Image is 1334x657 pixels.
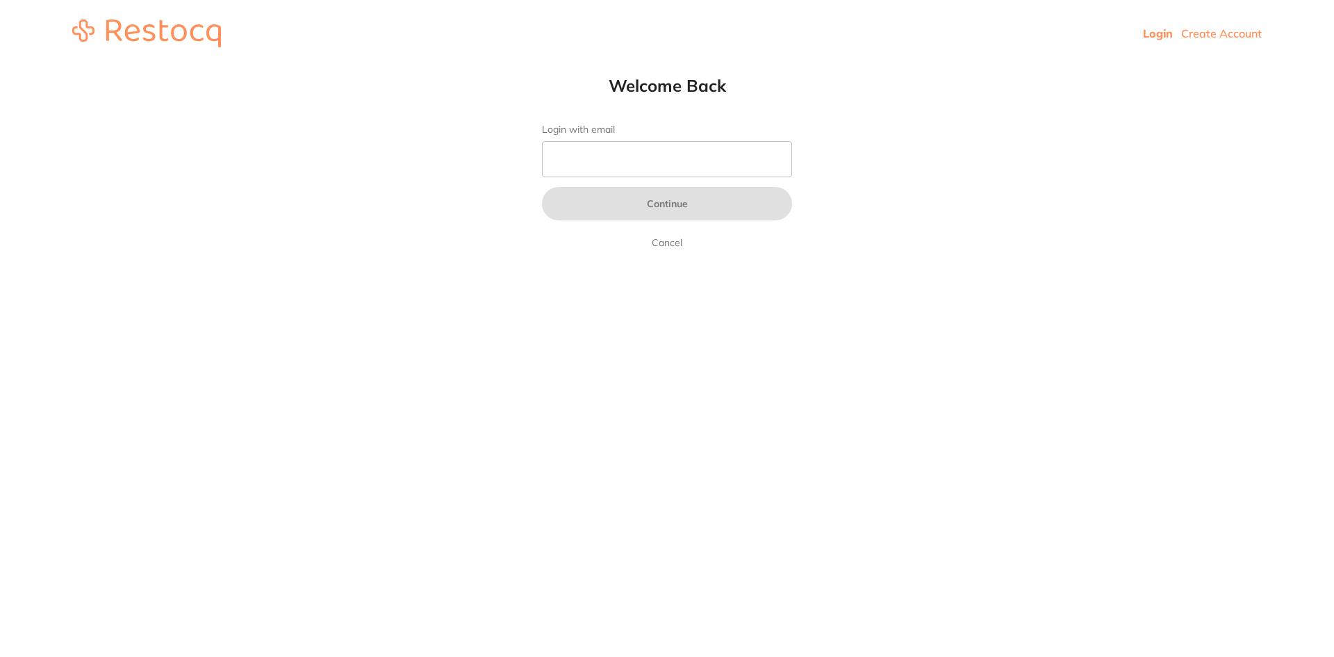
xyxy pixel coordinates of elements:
[542,124,792,136] label: Login with email
[72,19,221,47] img: restocq_logo.svg
[1143,26,1173,40] a: Login
[649,234,685,251] a: Cancel
[1181,26,1262,40] a: Create Account
[542,187,792,220] button: Continue
[514,75,820,96] h1: Welcome Back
